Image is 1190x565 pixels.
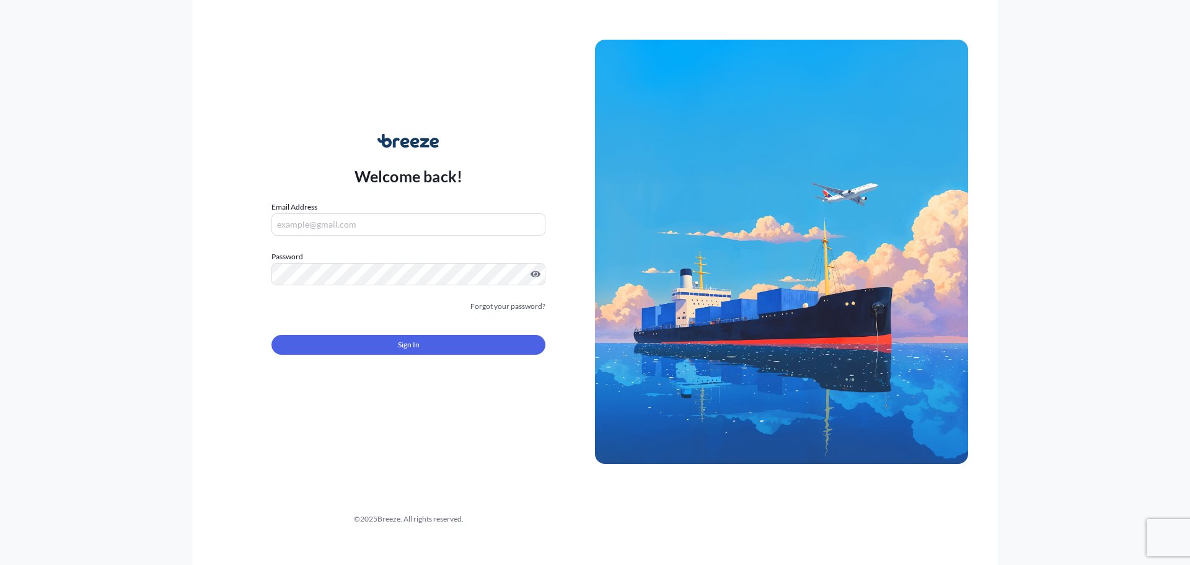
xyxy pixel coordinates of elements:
img: Ship illustration [595,40,968,464]
div: © 2025 Breeze. All rights reserved. [222,513,595,525]
span: Sign In [398,339,420,351]
input: example@gmail.com [271,213,545,236]
label: Email Address [271,201,317,213]
p: Welcome back! [355,166,463,186]
button: Sign In [271,335,545,355]
label: Password [271,251,545,263]
button: Show password [531,269,540,279]
a: Forgot your password? [470,300,545,313]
